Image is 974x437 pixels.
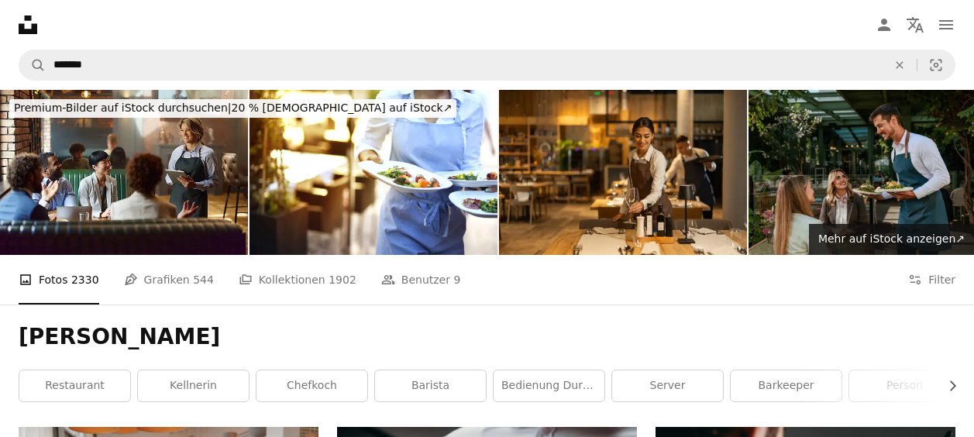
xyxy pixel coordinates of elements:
span: 20 % [DEMOGRAPHIC_DATA] auf iStock ↗ [14,102,452,114]
a: Bedienung durch [PERSON_NAME] [494,370,604,401]
img: Kellnerin bei der Arbeit [250,90,497,255]
a: Mehr auf iStock anzeigen↗ [809,224,974,255]
span: 1902 [329,271,356,288]
h1: [PERSON_NAME] [19,323,955,351]
a: Person [849,370,960,401]
form: Finden Sie Bildmaterial auf der ganzen Webseite [19,50,955,81]
a: Kellnerin [138,370,249,401]
a: Chefkoch [256,370,367,401]
span: Premium-Bilder auf iStock durchsuchen | [14,102,232,114]
button: Löschen [883,50,917,80]
a: Startseite — Unsplash [19,15,37,34]
a: Barista [375,370,486,401]
a: Restaurant [19,370,130,401]
a: Grafiken 544 [124,255,214,305]
span: 9 [453,271,460,288]
img: Schöne Kellnerin bei der Arbeit [499,90,747,255]
a: Server [612,370,723,401]
button: Menü [931,9,962,40]
button: Visuelle Suche [917,50,955,80]
span: 544 [193,271,214,288]
button: Liste nach rechts verschieben [938,370,955,401]
a: Kollektionen 1902 [239,255,356,305]
a: Benutzer 9 [381,255,461,305]
a: Barkeeper [731,370,841,401]
a: Anmelden / Registrieren [869,9,900,40]
button: Filter [908,255,955,305]
span: Mehr auf iStock anzeigen ↗ [818,232,965,245]
button: Sprache [900,9,931,40]
button: Unsplash suchen [19,50,46,80]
